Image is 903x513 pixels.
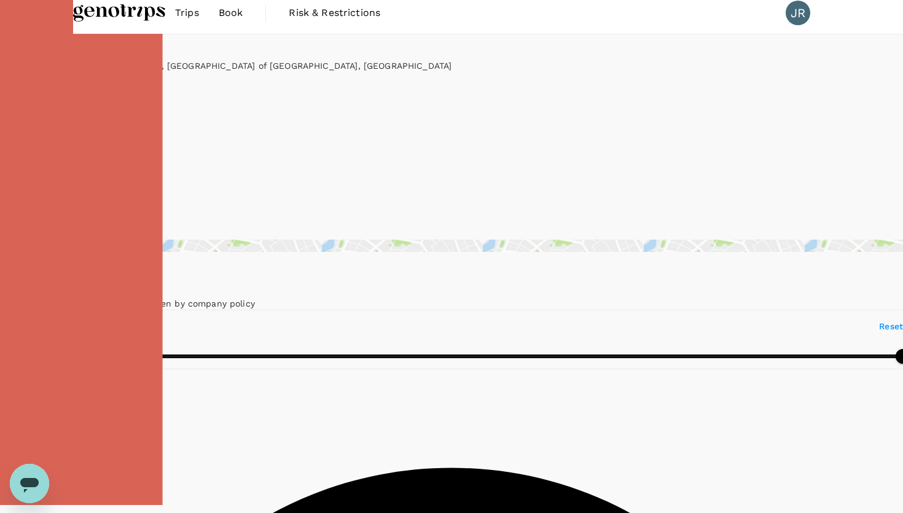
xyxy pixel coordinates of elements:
[289,6,380,20] span: Risk & Restrictions
[219,6,243,20] span: Book
[786,1,810,25] div: JR
[10,464,49,503] iframe: Button to launch messaging window
[175,6,199,20] span: Trips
